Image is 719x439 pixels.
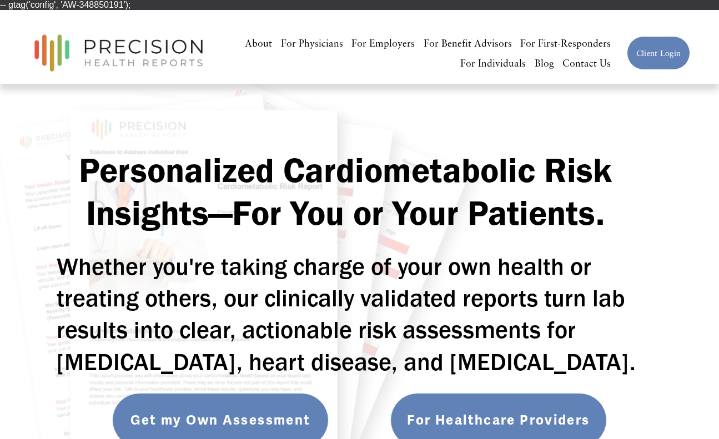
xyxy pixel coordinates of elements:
a: For Benefit Advisors [424,34,512,53]
a: For First-Responders [520,34,611,53]
a: Contact Us [562,53,611,73]
h2: Whether you're taking charge of your own health or treating others, our clinically validated repo... [57,250,662,377]
a: For Individuals [460,53,526,73]
strong: Personalized Cardiometabolic Risk Insights—For You or Your Patients. [79,149,621,234]
a: For Employers [351,34,415,53]
img: Precision Health Reports [29,29,209,77]
a: Blog [535,53,554,73]
a: Client Login [627,36,690,70]
a: About [245,34,272,53]
a: For Physicians [281,34,343,53]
